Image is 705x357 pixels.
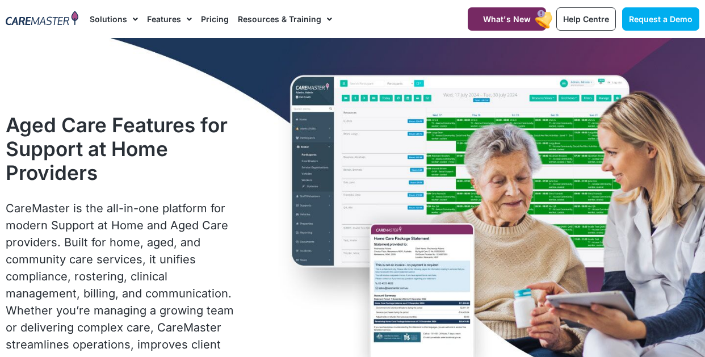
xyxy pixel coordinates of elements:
[563,14,609,24] span: Help Centre
[468,7,546,31] a: What's New
[6,11,78,27] img: CareMaster Logo
[622,7,699,31] a: Request a Demo
[556,7,616,31] a: Help Centre
[483,14,531,24] span: What's New
[6,113,241,184] h1: Aged Care Features for Support at Home Providers
[629,14,693,24] span: Request a Demo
